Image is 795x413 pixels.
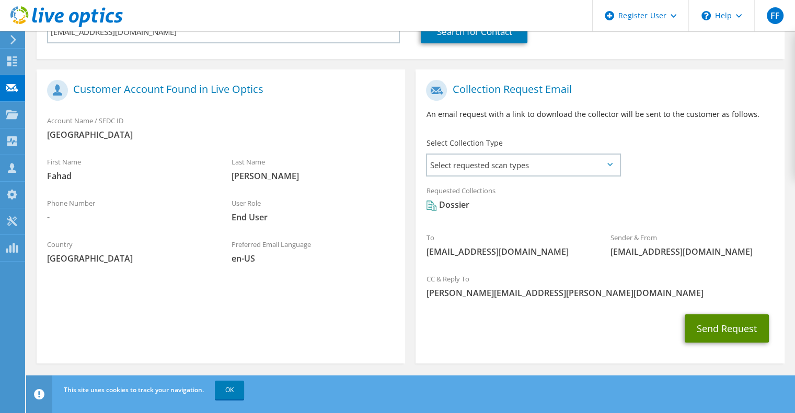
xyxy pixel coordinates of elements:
span: - [47,211,211,223]
div: First Name [37,151,221,187]
div: Last Name [221,151,406,187]
span: [EMAIL_ADDRESS][DOMAIN_NAME] [426,246,590,257]
button: Send Request [685,314,769,343]
span: [GEOGRAPHIC_DATA] [47,253,211,264]
svg: \n [701,11,711,20]
div: Country [37,233,221,269]
span: [PERSON_NAME] [232,170,395,182]
span: en-US [232,253,395,264]
div: Account Name / SFDC ID [37,110,405,146]
div: User Role [221,192,406,228]
span: Fahad [47,170,211,182]
span: [GEOGRAPHIC_DATA] [47,129,395,140]
span: [PERSON_NAME][EMAIL_ADDRESS][PERSON_NAME][DOMAIN_NAME] [426,287,774,299]
div: CC & Reply To [416,268,784,304]
span: [EMAIL_ADDRESS][DOMAIN_NAME] [610,246,774,257]
div: Preferred Email Language [221,233,406,269]
span: Select requested scan types [427,155,619,175]
a: Search for Contact [421,20,527,43]
div: Dossier [426,199,469,211]
span: This site uses cookies to track your navigation. [64,385,204,394]
span: End User [232,211,395,223]
div: To [416,227,600,263]
div: Sender & From [600,227,785,263]
p: An email request with a link to download the collector will be sent to the customer as follows. [426,109,774,120]
div: Requested Collections [416,180,784,221]
a: OK [215,381,244,399]
label: Select Collection Type [426,138,502,148]
h1: Customer Account Found in Live Optics [47,80,389,101]
h1: Collection Request Email [426,80,768,101]
span: FF [767,7,784,24]
div: Phone Number [37,192,221,228]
